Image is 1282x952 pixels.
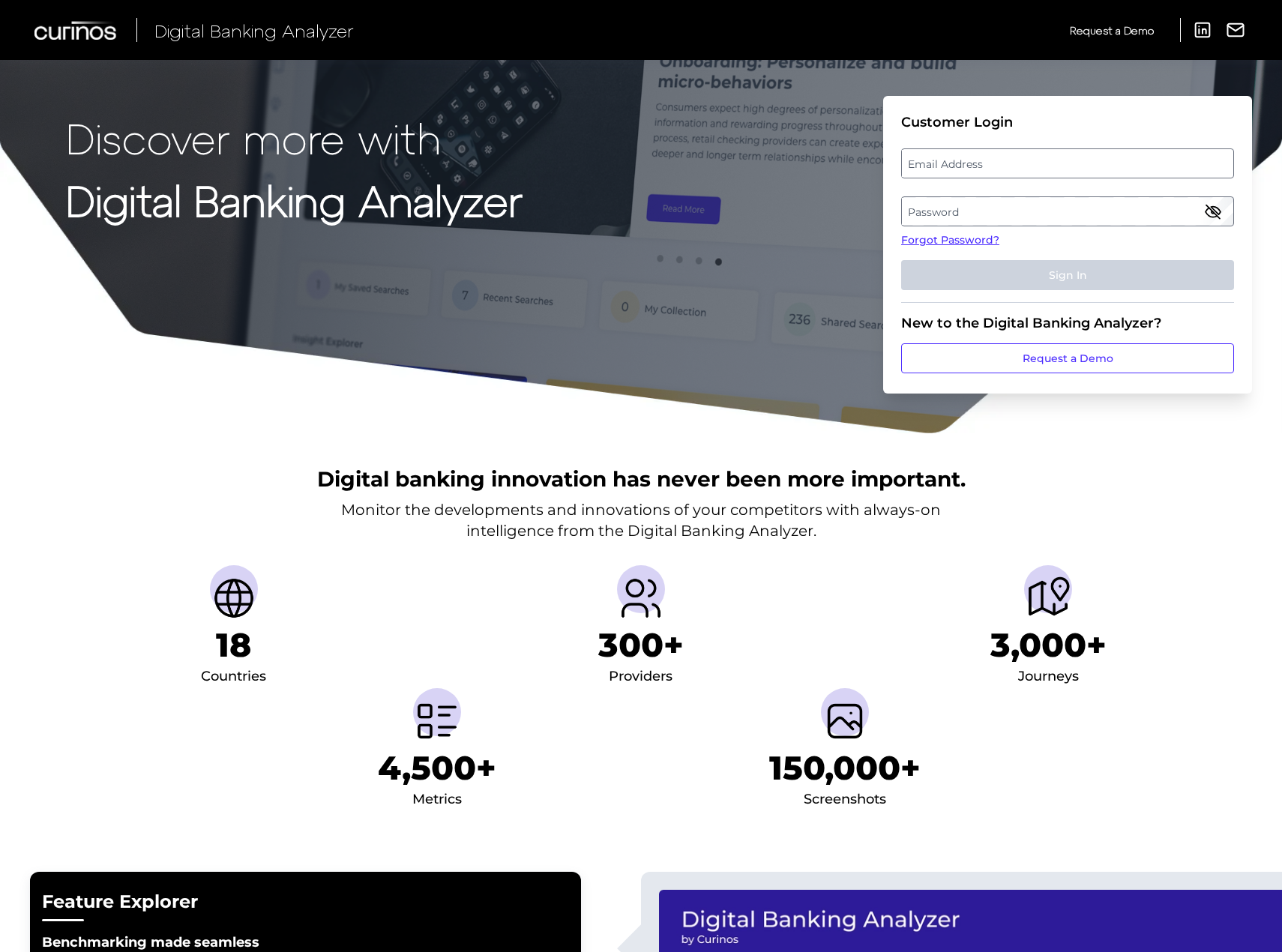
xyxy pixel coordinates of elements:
img: Providers [617,574,665,622]
a: Request a Demo [901,343,1234,373]
a: Forgot Password? [901,232,1234,248]
img: Screenshots [821,697,869,745]
img: Curinos [34,21,118,40]
img: Metrics [413,697,461,745]
p: Monitor the developments and innovations of your competitors with always-on intelligence from the... [341,499,941,541]
span: Request a Demo [1070,24,1154,37]
div: Countries [201,665,266,689]
h1: 4,500+ [378,748,496,788]
label: Password [902,198,1233,225]
h1: 150,000+ [769,748,921,788]
strong: Digital Banking Analyzer [66,175,523,225]
button: Sign In [901,260,1234,290]
div: Journeys [1018,665,1079,689]
label: Email Address [902,150,1233,177]
p: Discover more with [66,114,523,161]
a: Request a Demo [1070,18,1154,43]
strong: Benchmarking made seamless [42,934,259,951]
span: Digital Banking Analyzer [154,19,354,41]
div: New to the Digital Banking Analyzer? [901,315,1234,331]
h2: Feature Explorer [42,890,569,915]
img: Countries [210,574,258,622]
h2: Digital banking innovation has never been more important. [317,465,966,493]
div: Screenshots [804,788,886,812]
div: Metrics [412,788,462,812]
div: Customer Login [901,114,1234,130]
h1: 300+ [598,625,684,665]
h1: 3,000+ [990,625,1107,665]
img: Journeys [1024,574,1072,622]
h1: 18 [216,625,251,665]
div: Providers [609,665,672,689]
